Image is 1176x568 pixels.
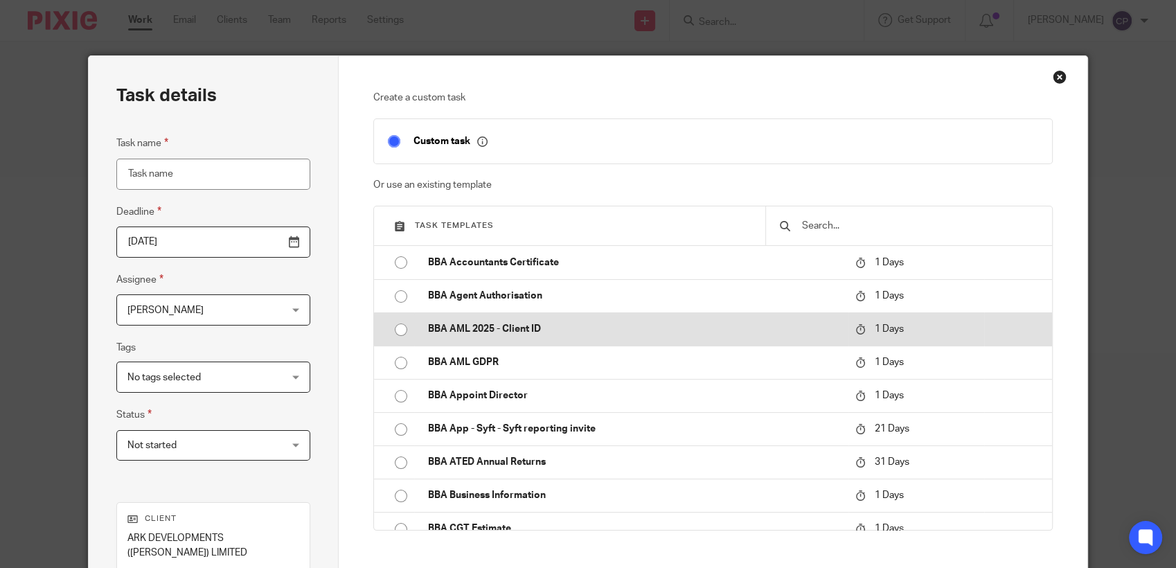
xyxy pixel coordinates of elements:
label: Tags [116,341,136,355]
p: ARK DEVELOPMENTS ([PERSON_NAME]) LIMITED [127,531,299,560]
span: 21 Days [875,424,909,434]
p: Create a custom task [373,91,1053,105]
input: Task name [116,159,310,190]
span: 1 Days [875,357,904,367]
p: BBA App - Syft - Syft reporting invite [428,422,841,436]
label: Task name [116,135,168,151]
h2: Task details [116,84,217,107]
p: BBA Accountants Certificate [428,256,841,269]
span: Task templates [415,222,494,229]
input: Pick a date [116,227,310,258]
p: Custom task [413,135,488,148]
span: [PERSON_NAME] [127,305,204,315]
span: 1 Days [875,391,904,400]
span: 1 Days [875,490,904,500]
label: Deadline [116,204,161,220]
p: BBA Agent Authorisation [428,289,841,303]
p: BBA CGT Estimate [428,522,841,535]
label: Assignee [116,272,163,287]
span: 1 Days [875,524,904,533]
span: 1 Days [875,258,904,267]
p: Client [127,513,299,524]
p: BBA Business Information [428,488,841,502]
p: BBA AML GDPR [428,355,841,369]
span: 1 Days [875,291,904,301]
input: Search... [801,218,1037,233]
p: BBA ATED Annual Returns [428,455,841,469]
span: 31 Days [875,457,909,467]
div: Close this dialog window [1053,70,1067,84]
p: BBA Appoint Director [428,389,841,402]
p: BBA AML 2025 - Client ID [428,322,841,336]
span: 1 Days [875,324,904,334]
label: Status [116,407,152,423]
span: Not started [127,441,177,450]
span: No tags selected [127,373,201,382]
p: Or use an existing template [373,178,1053,192]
